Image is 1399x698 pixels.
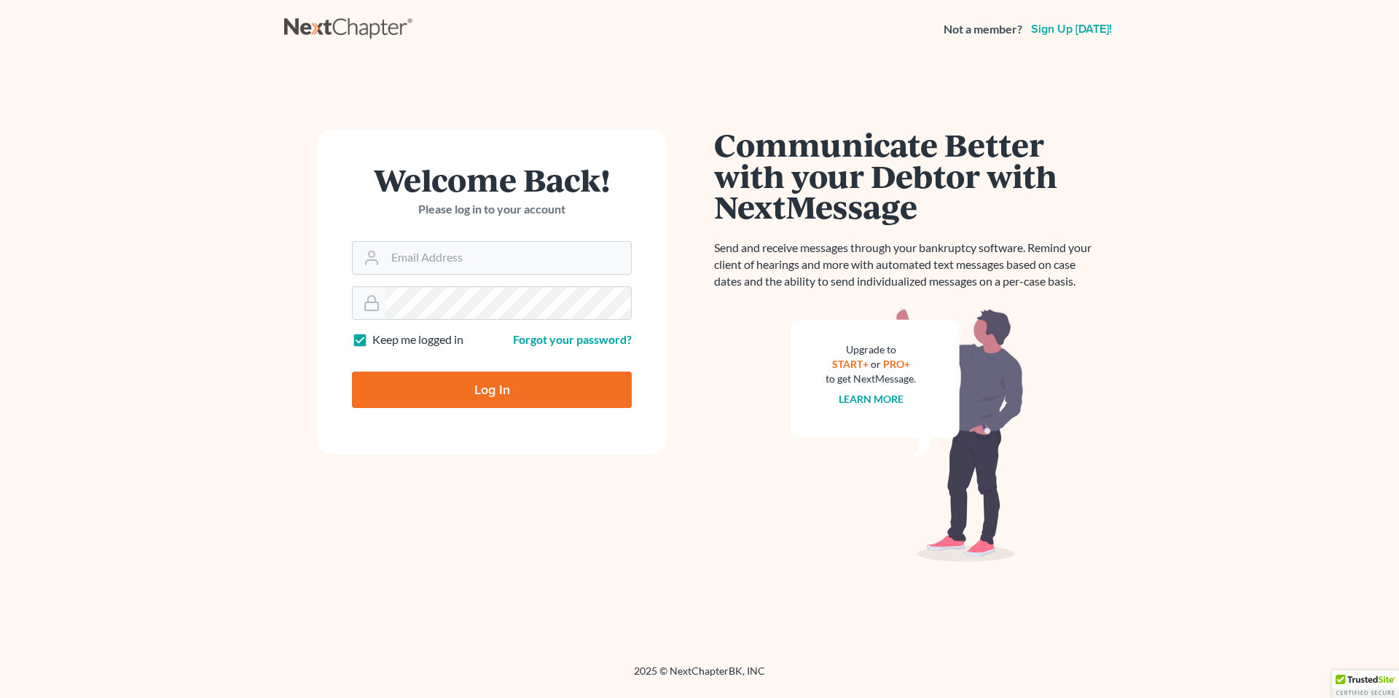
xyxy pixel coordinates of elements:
[352,372,632,408] input: Log In
[871,358,881,370] span: or
[1028,23,1115,35] a: Sign up [DATE]!
[1332,670,1399,698] div: TrustedSite Certified
[714,240,1100,290] p: Send and receive messages through your bankruptcy software. Remind your client of hearings and mo...
[832,358,869,370] a: START+
[284,664,1115,690] div: 2025 © NextChapterBK, INC
[839,393,904,405] a: Learn more
[791,307,1024,562] img: nextmessage_bg-59042aed3d76b12b5cd301f8e5b87938c9018125f34e5fa2b7a6b67550977c72.svg
[714,129,1100,222] h1: Communicate Better with your Debtor with NextMessage
[944,21,1022,38] strong: Not a member?
[826,342,916,357] div: Upgrade to
[513,332,632,346] a: Forgot your password?
[372,332,463,348] label: Keep me logged in
[352,164,632,195] h1: Welcome Back!
[826,372,916,386] div: to get NextMessage.
[385,242,631,274] input: Email Address
[883,358,910,370] a: PRO+
[352,201,632,218] p: Please log in to your account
